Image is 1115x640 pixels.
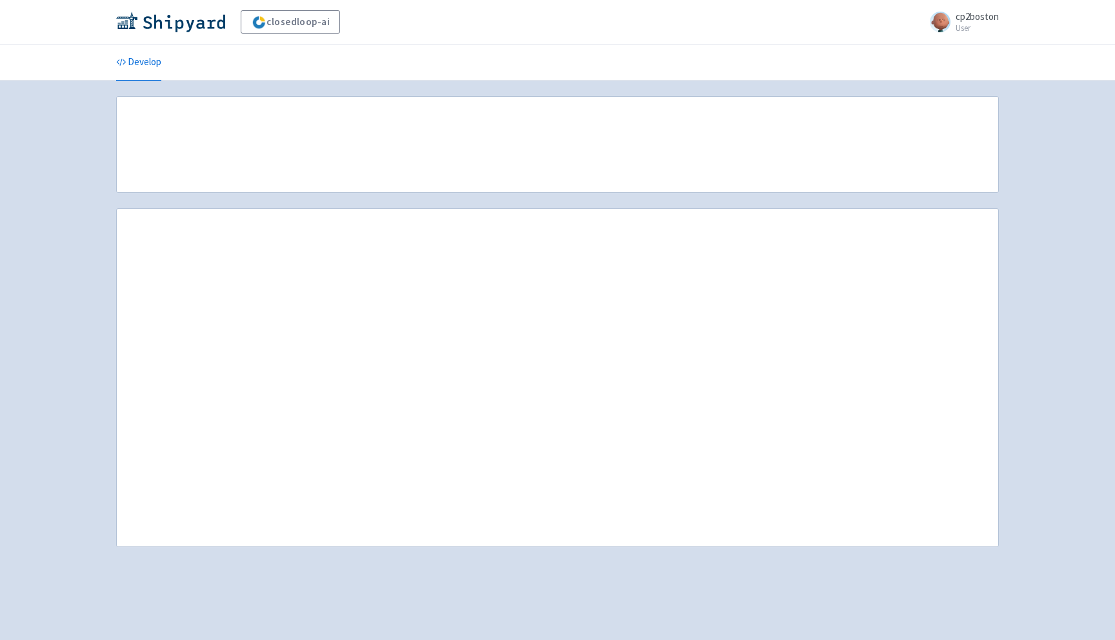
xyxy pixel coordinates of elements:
[922,12,999,32] a: cp2boston User
[956,10,999,23] span: cp2boston
[116,45,161,81] a: Develop
[116,12,225,32] img: Shipyard logo
[956,24,999,32] small: User
[241,10,340,34] a: closedloop-ai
